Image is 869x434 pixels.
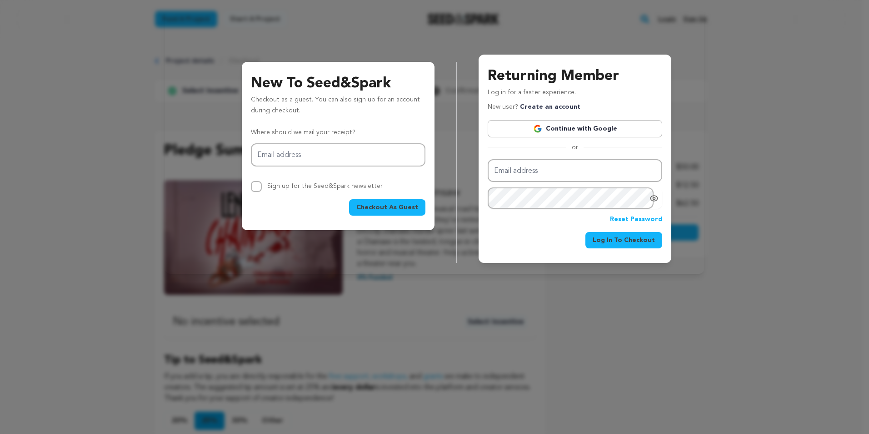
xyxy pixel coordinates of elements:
button: Log In To Checkout [585,232,662,248]
input: Email address [251,143,425,167]
span: or [566,143,584,152]
p: Checkout as a guest. You can also sign up for an account during checkout. [251,95,425,120]
p: Where should we mail your receipt? [251,127,425,138]
img: Google logo [533,124,542,133]
input: Email address [488,159,662,182]
button: Checkout As Guest [349,199,425,216]
span: Checkout As Guest [356,203,418,212]
p: New user? [488,102,580,113]
a: Continue with Google [488,120,662,137]
a: Create an account [520,104,580,110]
a: Show password as plain text. Warning: this will display your password on the screen. [649,194,659,203]
h3: Returning Member [488,66,662,87]
h3: New To Seed&Spark [251,73,425,95]
a: Reset Password [610,214,662,225]
span: Log In To Checkout [593,236,655,245]
p: Log in for a faster experience. [488,87,662,102]
label: Sign up for the Seed&Spark newsletter [267,183,383,189]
